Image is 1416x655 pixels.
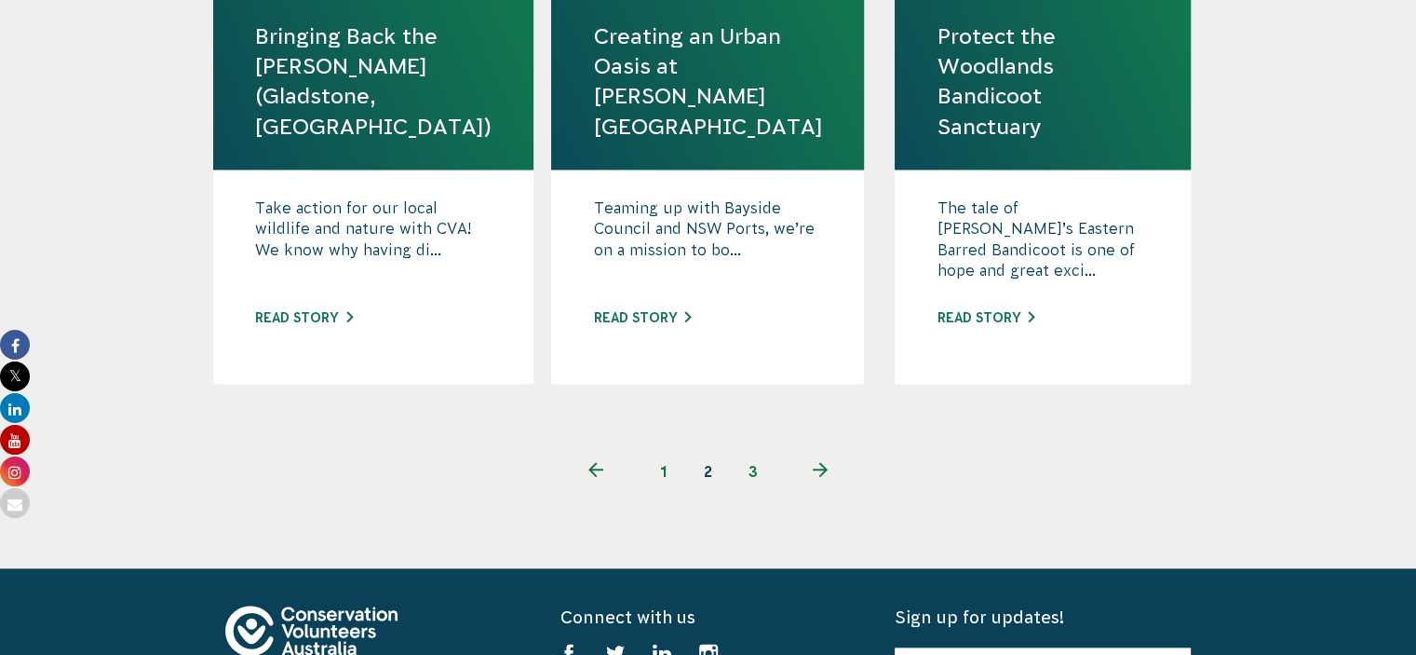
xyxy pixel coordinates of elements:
[551,449,866,494] ul: Pagination
[593,21,822,142] a: Creating an Urban Oasis at [PERSON_NAME][GEOGRAPHIC_DATA]
[560,606,856,629] h5: Connect with us
[895,606,1191,629] h5: Sign up for updates!
[937,21,1149,142] a: Protect the Woodlands Bandicoot Sanctuary
[686,449,731,494] span: 2
[255,310,353,325] a: Read story
[641,449,686,494] a: 1
[255,198,492,291] p: Take action for our local wildlife and nature with CVA! We know why having di...
[731,449,775,494] a: 3
[593,310,691,325] a: Read story
[593,198,822,291] p: Teaming up with Bayside Council and NSW Ports, we’re on a mission to bo...
[775,449,866,494] a: Next page
[255,21,492,142] a: Bringing Back the [PERSON_NAME] (Gladstone, [GEOGRAPHIC_DATA])
[551,449,641,494] a: Previous page
[937,198,1149,291] p: The tale of [PERSON_NAME]’s Eastern Barred Bandicoot is one of hope and great exci...
[937,310,1034,325] a: Read story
